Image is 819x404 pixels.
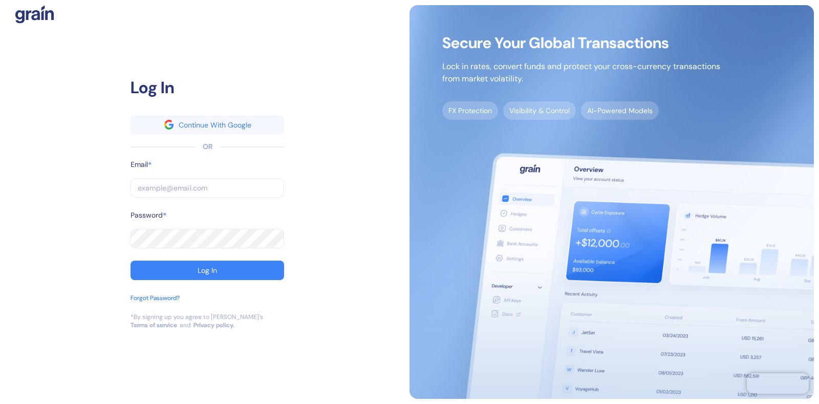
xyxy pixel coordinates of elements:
[193,321,234,329] a: Privacy policy.
[747,373,809,394] iframe: Chatra live chat
[179,121,251,129] div: Continue With Google
[409,5,814,399] img: signup-main-image
[131,293,180,313] button: Forgot Password?
[131,293,180,303] div: Forgot Password?
[131,321,177,329] a: Terms of service
[442,38,720,48] span: Secure Your Global Transactions
[581,101,659,120] span: AI-Powered Models
[131,159,148,170] label: Email
[503,101,576,120] span: Visibility & Control
[442,60,720,85] p: Lock in rates, convert funds and protect your cross-currency transactions from market volatility.
[203,141,212,152] div: OR
[180,321,191,329] div: and
[131,115,284,135] button: googleContinue With Google
[15,5,54,24] img: logo
[131,313,263,321] div: *By signing up you agree to [PERSON_NAME]’s
[442,101,498,120] span: FX Protection
[131,261,284,280] button: Log In
[131,178,284,198] input: example@email.com
[131,210,163,221] label: Password
[164,120,174,129] img: google
[131,75,284,100] div: Log In
[198,267,217,274] div: Log In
